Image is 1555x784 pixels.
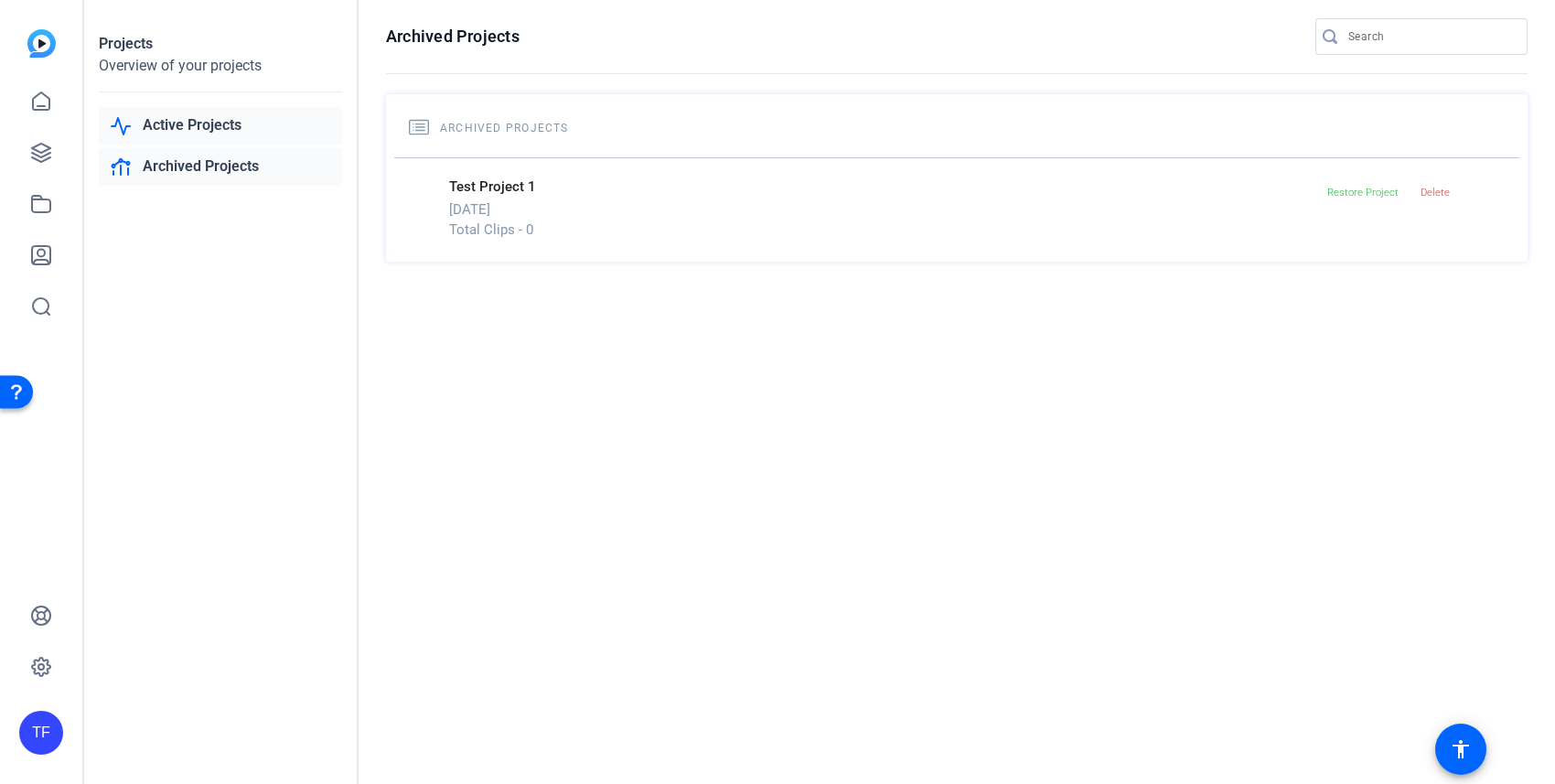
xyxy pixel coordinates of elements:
[409,117,1505,139] h2: Archived Projects
[1327,187,1399,199] span: Restore Project
[99,148,342,186] a: Archived Projects
[1348,26,1513,48] input: Search
[1320,177,1406,209] button: Restore Project
[19,711,63,755] div: TF
[449,220,1320,241] p: Total Clips - 0
[1450,738,1472,760] mat-icon: accessibility
[99,55,342,77] div: Overview of your projects
[27,29,56,58] img: blue-gradient.svg
[1421,187,1450,199] span: Delete
[99,33,342,55] div: Projects
[1406,177,1464,209] button: Delete
[449,177,1320,198] p: Test Project 1
[449,199,1320,220] p: [DATE]
[386,26,520,48] h1: Archived Projects
[99,107,342,145] a: Active Projects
